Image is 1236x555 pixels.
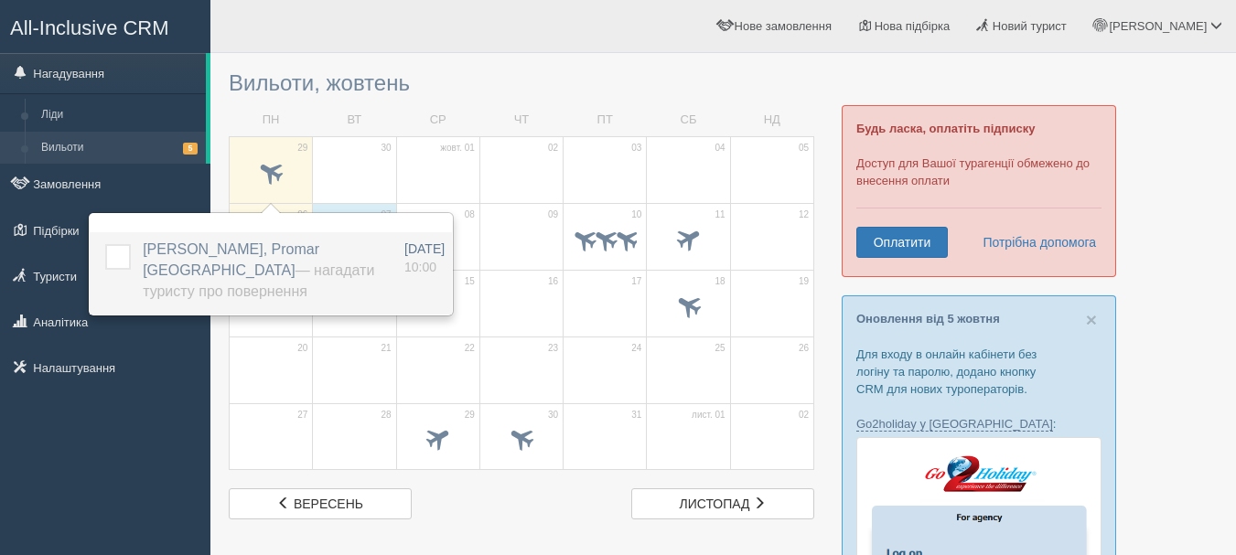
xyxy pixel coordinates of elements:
[33,99,206,132] a: Ліди
[548,275,558,288] span: 16
[548,409,558,422] span: 30
[229,71,814,95] h3: Вильоти, жовтень
[856,312,1000,326] a: Оновлення від 5 жовтня
[381,409,391,422] span: 28
[404,241,445,256] span: [DATE]
[297,142,307,155] span: 29
[799,409,809,422] span: 02
[404,260,436,274] span: 10:00
[396,104,479,136] td: СР
[10,16,169,39] span: All-Inclusive CRM
[297,208,307,221] span: 06
[856,346,1102,398] p: Для входу в онлайн кабінети без логіну та паролю, додано кнопку CRM для нових туроператорів.
[856,227,948,258] a: Оплатити
[647,104,730,136] td: СБ
[631,409,641,422] span: 31
[1086,310,1097,329] button: Close
[143,241,374,299] a: [PERSON_NAME], Promar [GEOGRAPHIC_DATA]— Нагадати туристу про повернення
[856,122,1035,135] b: Будь ласка, оплатіть підписку
[631,488,814,519] a: листопад
[631,142,641,155] span: 03
[856,417,1053,432] a: Go2holiday у [GEOGRAPHIC_DATA]
[229,488,412,519] a: вересень
[183,143,198,155] span: 5
[548,208,558,221] span: 09
[381,142,391,155] span: 30
[971,227,1097,258] a: Потрібна допомога
[715,208,725,221] span: 11
[856,415,1102,432] p: :
[875,19,951,33] span: Нова підбірка
[479,104,563,136] td: ЧТ
[440,142,475,155] span: жовт. 01
[799,342,809,355] span: 26
[680,496,750,511] span: листопад
[465,342,475,355] span: 22
[465,409,475,422] span: 29
[564,104,647,136] td: ПТ
[465,208,475,221] span: 08
[465,275,475,288] span: 15
[548,142,558,155] span: 02
[799,142,809,155] span: 05
[404,240,445,276] a: [DATE] 10:00
[799,275,809,288] span: 19
[735,19,832,33] span: Нове замовлення
[1086,309,1097,330] span: ×
[730,104,813,136] td: НД
[381,208,391,221] span: 07
[993,19,1067,33] span: Новий турист
[33,132,206,165] a: Вильоти5
[297,409,307,422] span: 27
[631,208,641,221] span: 10
[548,342,558,355] span: 23
[631,275,641,288] span: 17
[1109,19,1207,33] span: [PERSON_NAME]
[715,142,725,155] span: 04
[692,409,725,422] span: лист. 01
[1,1,210,51] a: All-Inclusive CRM
[799,208,809,221] span: 12
[631,342,641,355] span: 24
[715,342,725,355] span: 25
[313,104,396,136] td: ВТ
[715,275,725,288] span: 18
[297,342,307,355] span: 20
[381,342,391,355] span: 21
[842,105,1116,277] div: Доступ для Вашої турагенції обмежено до внесення оплати
[143,241,374,299] span: [PERSON_NAME], Promar [GEOGRAPHIC_DATA]
[230,104,313,136] td: ПН
[294,496,363,511] span: вересень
